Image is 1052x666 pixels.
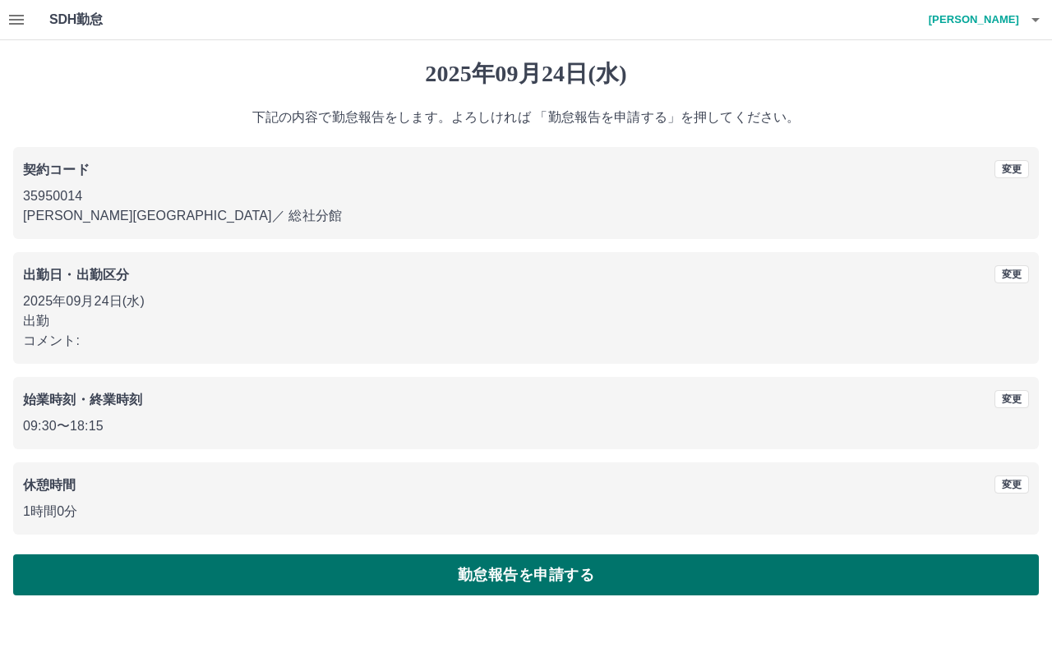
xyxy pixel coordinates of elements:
p: 35950014 [23,186,1029,206]
p: 下記の内容で勤怠報告をします。よろしければ 「勤怠報告を申請する」を押してください。 [13,108,1039,127]
button: 勤怠報告を申請する [13,554,1039,595]
button: 変更 [994,160,1029,178]
p: 09:30 〜 18:15 [23,416,1029,436]
p: 1時間0分 [23,502,1029,521]
p: [PERSON_NAME][GEOGRAPHIC_DATA] ／ 総社分館 [23,206,1029,226]
b: 契約コード [23,163,90,177]
button: 変更 [994,390,1029,408]
b: 始業時刻・終業時刻 [23,393,142,406]
b: 出勤日・出勤区分 [23,268,129,282]
h1: 2025年09月24日(水) [13,60,1039,88]
b: 休憩時間 [23,478,76,492]
p: 出勤 [23,311,1029,331]
p: 2025年09月24日(水) [23,292,1029,311]
p: コメント: [23,331,1029,351]
button: 変更 [994,475,1029,494]
button: 変更 [994,265,1029,283]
